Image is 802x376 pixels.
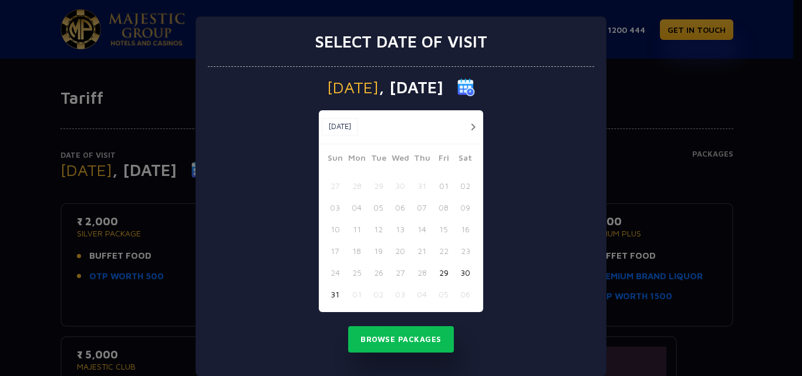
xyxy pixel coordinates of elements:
button: 03 [324,197,346,218]
span: Thu [411,151,433,168]
button: 04 [411,283,433,305]
button: 26 [368,262,389,283]
button: 30 [389,175,411,197]
button: 01 [346,283,368,305]
button: 02 [454,175,476,197]
button: 02 [368,283,389,305]
button: 24 [324,262,346,283]
button: 12 [368,218,389,240]
button: 20 [389,240,411,262]
button: 03 [389,283,411,305]
button: 06 [389,197,411,218]
button: Browse Packages [348,326,454,353]
button: 25 [346,262,368,283]
button: 06 [454,283,476,305]
span: Wed [389,151,411,168]
button: 21 [411,240,433,262]
button: 23 [454,240,476,262]
button: 08 [433,197,454,218]
button: 31 [324,283,346,305]
button: 18 [346,240,368,262]
button: 01 [433,175,454,197]
button: 28 [346,175,368,197]
button: 05 [433,283,454,305]
span: Tue [368,151,389,168]
button: 28 [411,262,433,283]
button: 14 [411,218,433,240]
button: 27 [324,175,346,197]
button: 09 [454,197,476,218]
button: 16 [454,218,476,240]
img: calender icon [457,79,475,96]
span: Sat [454,151,476,168]
span: [DATE] [327,79,379,96]
span: Mon [346,151,368,168]
button: 05 [368,197,389,218]
span: Sun [324,151,346,168]
button: 10 [324,218,346,240]
button: [DATE] [322,118,358,136]
button: 13 [389,218,411,240]
button: 27 [389,262,411,283]
span: , [DATE] [379,79,443,96]
button: 07 [411,197,433,218]
button: 30 [454,262,476,283]
button: 29 [368,175,389,197]
button: 15 [433,218,454,240]
button: 19 [368,240,389,262]
h3: Select date of visit [315,32,487,52]
button: 29 [433,262,454,283]
button: 22 [433,240,454,262]
button: 17 [324,240,346,262]
button: 04 [346,197,368,218]
button: 11 [346,218,368,240]
button: 31 [411,175,433,197]
span: Fri [433,151,454,168]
